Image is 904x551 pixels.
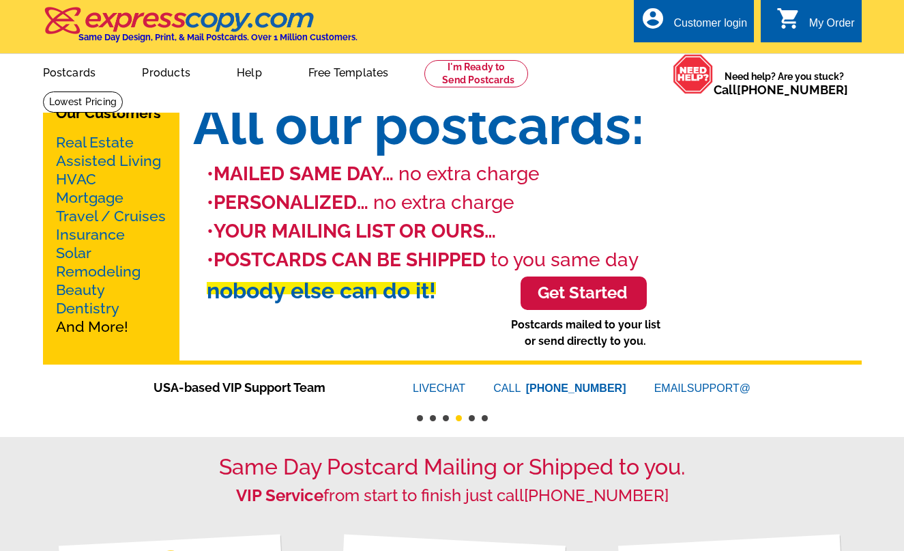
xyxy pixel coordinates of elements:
span: Need help? Are you stuck? [714,70,855,97]
font: CALL [493,380,523,397]
div: Customer login [673,17,747,36]
a: Beauty [56,281,105,298]
a: Postcards [21,55,118,87]
a: Dentistry [56,300,119,317]
button: 3 of 6 [443,415,449,421]
li: • [207,188,862,217]
a: [PHONE_NUMBER] [526,382,626,394]
span: Call [714,83,848,97]
b: YOUR MAILING LIST OR OURS… [214,220,496,242]
strong: VIP Service [236,485,323,505]
a: Insurance [56,226,125,243]
li: • [207,217,862,246]
span: no extra charge [373,191,514,214]
span: to you same day [491,249,639,271]
a: [PHONE_NUMBER] [737,83,848,97]
i: account_circle [641,6,665,31]
font: LIVE [413,382,437,394]
a: Solar [56,244,91,262]
button: 4 of 6 [456,415,462,421]
b: POSTCARDS CAN BE SHIPPED [214,249,486,271]
button: 2 of 6 [430,415,436,421]
h1: All our postcards: [179,93,862,158]
img: help [673,54,714,94]
li: • [207,160,862,188]
div: My Order [809,17,855,36]
a: Mortgage [56,189,123,206]
a: HVAC [56,171,96,188]
b: PERSONALIZED… [214,191,368,214]
h2: from start to finish just call [43,486,862,506]
a: Travel / Cruises [56,208,166,225]
a: Same Day Design, Print, & Mail Postcards. Over 1 Million Customers. [43,16,358,42]
a: LIVECHAT [413,382,465,394]
h1: Same Day Postcard Mailing or Shipped to you. [43,454,862,480]
b: Our Customers [56,104,161,122]
button: 1 of 6 [417,415,423,421]
a: Assisted Living [56,152,161,169]
iframe: LiveChat chat widget [631,234,904,551]
a: Real Estate [56,134,134,151]
i: shopping_cart [776,6,801,31]
span: nobody else can do it! [207,278,436,303]
a: [PHONE_NUMBER] [524,485,669,505]
a: Help [215,55,284,87]
a: Remodeling [56,263,141,280]
a: shopping_cart My Order [776,15,855,32]
span: USA-based VIP Support Team [154,378,372,397]
h4: Same Day Design, Print, & Mail Postcards. Over 1 Million Customers. [78,32,358,42]
button: 5 of 6 [469,415,475,421]
p: And More! [56,133,166,336]
a: Products [120,55,212,87]
b: MAILED SAME DAY… [214,163,394,185]
a: Free Templates [287,55,411,87]
button: 6 of 6 [482,415,488,421]
p: Postcards mailed to your list or send directly to you. [511,317,660,350]
span: no extra charge [398,163,540,185]
li: • [207,246,862,274]
a: account_circle Customer login [641,15,747,32]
